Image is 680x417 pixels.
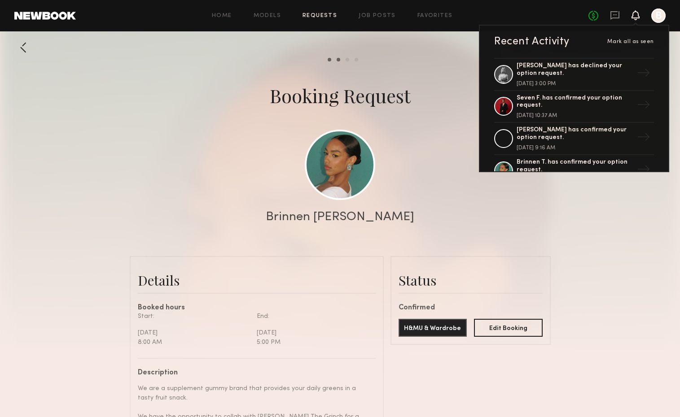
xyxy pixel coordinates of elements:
[494,58,654,91] a: [PERSON_NAME] has declined your option request.[DATE] 3:00 PM→
[266,211,414,223] div: Brinnen [PERSON_NAME]
[633,159,654,182] div: →
[517,62,633,78] div: [PERSON_NAME] has declined your option request.
[517,145,633,151] div: [DATE] 9:16 AM
[399,319,467,337] button: H&MU & Wardrobe
[494,36,570,47] div: Recent Activity
[494,155,654,187] a: Brinnen T. has confirmed your option request.→
[399,271,543,289] div: Status
[257,312,369,321] div: End:
[651,9,666,23] a: B
[633,95,654,118] div: →
[517,159,633,174] div: Brinnen T. has confirmed your option request.
[417,13,453,19] a: Favorites
[303,13,337,19] a: Requests
[138,369,369,377] div: Description
[494,123,654,155] a: [PERSON_NAME] has confirmed your option request.[DATE] 9:16 AM→
[517,113,633,118] div: [DATE] 10:37 AM
[474,319,543,337] button: Edit Booking
[138,328,250,338] div: [DATE]
[270,83,411,108] div: Booking Request
[607,39,654,44] span: Mark all as seen
[494,91,654,123] a: Seven F. has confirmed your option request.[DATE] 10:37 AM→
[138,338,250,347] div: 8:00 AM
[138,312,250,321] div: Start:
[138,271,376,289] div: Details
[633,63,654,86] div: →
[517,81,633,87] div: [DATE] 3:00 PM
[517,95,633,110] div: Seven F. has confirmed your option request.
[138,304,376,312] div: Booked hours
[633,127,654,150] div: →
[399,304,543,312] div: Confirmed
[517,126,633,142] div: [PERSON_NAME] has confirmed your option request.
[257,338,369,347] div: 5:00 PM
[359,13,396,19] a: Job Posts
[257,328,369,338] div: [DATE]
[212,13,232,19] a: Home
[254,13,281,19] a: Models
